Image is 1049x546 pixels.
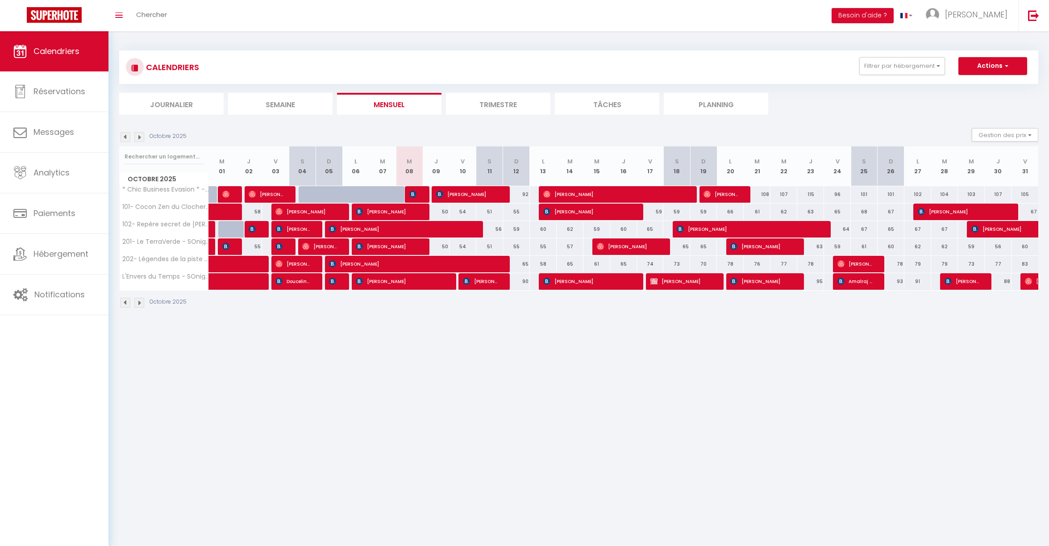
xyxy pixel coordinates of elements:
div: 54 [450,238,476,255]
div: 54 [450,204,476,220]
span: [PERSON_NAME] [329,221,472,238]
span: [PERSON_NAME] [329,255,499,272]
th: 22 [770,146,797,186]
div: 63 [797,238,824,255]
th: 11 [476,146,503,186]
abbr: S [300,157,304,166]
abbr: D [701,157,706,166]
abbr: M [781,157,787,166]
th: 03 [262,146,289,186]
th: 25 [851,146,878,186]
th: 08 [396,146,423,186]
div: 59 [958,238,985,255]
div: 73 [663,256,690,272]
span: Amalraj Mariyayakappu [837,273,873,290]
abbr: V [461,157,465,166]
th: 07 [369,146,396,186]
div: 61 [744,204,770,220]
div: 105 [1012,186,1038,203]
div: 61 [583,256,610,272]
span: [PERSON_NAME] [275,203,338,220]
div: 58 [530,256,557,272]
div: 50 [423,204,450,220]
div: 91 [904,273,931,290]
button: Actions [958,57,1027,75]
span: [PERSON_NAME] [597,238,659,255]
div: 93 [878,273,904,290]
span: [PERSON_NAME] [543,273,633,290]
div: 104 [931,186,958,203]
abbr: J [247,157,250,166]
div: 78 [717,256,744,272]
span: L'Envers du Temps - SOnights [121,273,210,280]
div: 95 [797,273,824,290]
th: 31 [1012,146,1038,186]
div: 108 [744,186,770,203]
div: 102 [904,186,931,203]
th: 15 [583,146,610,186]
div: 67 [851,221,878,238]
abbr: M [219,157,225,166]
abbr: L [542,157,545,166]
div: 65 [503,256,530,272]
span: [PERSON_NAME] [302,238,338,255]
div: 62 [931,238,958,255]
div: 55 [503,238,530,255]
div: 65 [663,238,690,255]
div: 51 [476,204,503,220]
div: 65 [690,238,717,255]
div: 59 [583,221,610,238]
span: 201- Le TerraVerde - SOnights [121,238,210,245]
div: 77 [985,256,1012,272]
div: 55 [530,238,557,255]
span: Hébergement [33,248,88,259]
div: 73 [958,256,985,272]
th: 05 [316,146,342,186]
span: Analytics [33,167,70,178]
th: 18 [663,146,690,186]
div: 78 [797,256,824,272]
span: [PERSON_NAME] [356,203,418,220]
div: 55 [503,204,530,220]
span: [PERSON_NAME] [249,186,284,203]
span: [PERSON_NAME] [703,186,739,203]
abbr: M [942,157,947,166]
abbr: J [622,157,625,166]
div: 103 [958,186,985,203]
span: [PERSON_NAME] [543,203,633,220]
div: 60 [610,221,637,238]
th: 26 [878,146,904,186]
span: * Chic Business Evasion * - SOnights [121,186,210,193]
li: Mensuel [337,93,441,115]
span: [PERSON_NAME] [543,186,686,203]
div: 68 [851,204,878,220]
img: ... [926,8,939,21]
span: Douceline Keophilalay [275,273,311,290]
th: 06 [342,146,369,186]
abbr: J [809,157,812,166]
span: [PERSON_NAME] [730,238,793,255]
div: 115 [797,186,824,203]
th: 20 [717,146,744,186]
th: 21 [744,146,770,186]
div: 65 [610,256,637,272]
div: 57 [557,238,583,255]
div: 62 [904,238,931,255]
span: Calendriers [33,46,79,57]
span: Chercher [136,10,167,19]
div: 107 [985,186,1012,203]
span: [PERSON_NAME] [222,186,231,203]
abbr: D [889,157,893,166]
th: 01 [209,146,236,186]
th: 28 [931,146,958,186]
th: 16 [610,146,637,186]
th: 29 [958,146,985,186]
span: Messages [33,126,74,138]
div: 56 [985,238,1012,255]
abbr: M [407,157,412,166]
span: [PERSON_NAME] [409,186,418,203]
div: 96 [824,186,851,203]
abbr: D [514,157,519,166]
span: [PERSON_NAME] [945,9,1007,20]
abbr: S [675,157,679,166]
